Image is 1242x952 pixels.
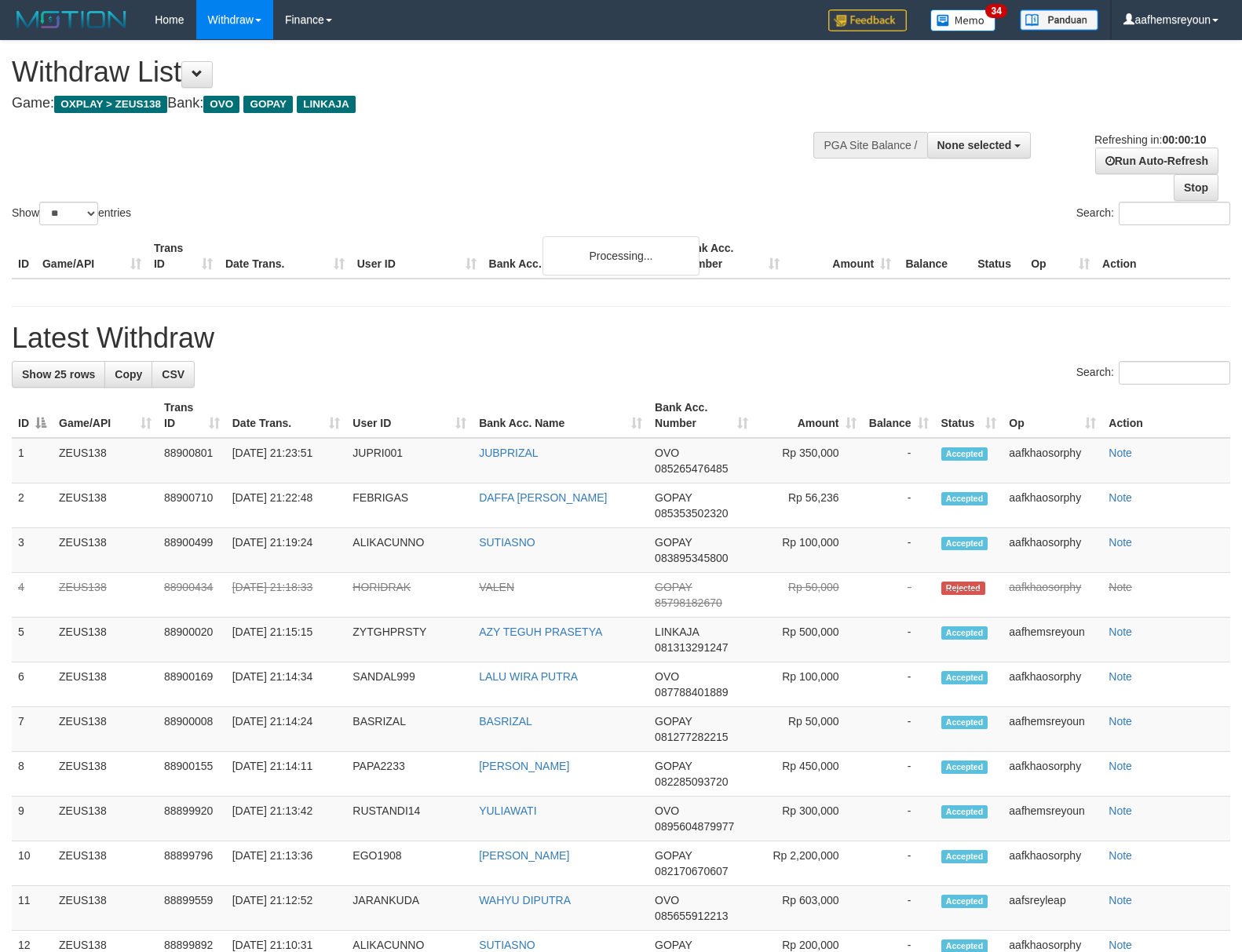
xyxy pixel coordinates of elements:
span: GOPAY [655,760,692,772]
td: EGO1908 [346,841,473,886]
td: aafkhaosorphy [1003,528,1102,573]
a: YULIAWATI [479,804,536,817]
span: Accepted [941,850,988,863]
td: - [863,886,935,931]
td: HORIDRAK [346,573,473,618]
a: Note [1109,447,1132,459]
span: Copy 081277282215 to clipboard [655,731,728,743]
span: Copy 0895604879977 to clipboard [655,820,734,833]
span: Accepted [941,895,988,908]
span: OVO [655,670,679,683]
td: aafkhaosorphy [1003,752,1102,797]
input: Search: [1119,202,1230,225]
td: 88900710 [158,483,226,528]
td: ZEUS138 [53,752,158,797]
td: Rp 500,000 [754,618,862,662]
th: Trans ID [148,234,219,279]
a: Note [1109,939,1132,951]
td: [DATE] 21:13:36 [226,841,347,886]
td: 88900155 [158,752,226,797]
td: 88899796 [158,841,226,886]
td: aafkhaosorphy [1003,438,1102,483]
td: [DATE] 21:23:51 [226,438,347,483]
button: None selected [927,132,1032,159]
td: [DATE] 21:14:34 [226,662,347,707]
th: Game/API [36,234,148,279]
a: SUTIASNO [479,536,535,549]
td: 3 [12,528,53,573]
td: FEBRIGAS [346,483,473,528]
td: Rp 50,000 [754,707,862,752]
td: 4 [12,573,53,618]
img: Feedback.jpg [828,9,907,31]
th: ID [12,234,36,279]
td: Rp 300,000 [754,797,862,841]
a: LALU WIRA PUTRA [479,670,578,683]
span: Copy 85798182670 to clipboard [655,596,722,609]
td: Rp 450,000 [754,752,862,797]
td: SANDAL999 [346,662,473,707]
td: [DATE] 21:12:52 [226,886,347,931]
td: aafhemsreyoun [1003,618,1102,662]
th: Date Trans.: activate to sort column ascending [226,393,347,438]
span: Copy 085265476485 to clipboard [655,462,728,475]
a: DAFFA [PERSON_NAME] [479,491,607,504]
td: - [863,752,935,797]
td: Rp 603,000 [754,886,862,931]
span: GOPAY [655,939,692,951]
td: 1 [12,438,53,483]
th: Amount [786,234,897,279]
td: Rp 50,000 [754,573,862,618]
span: LINKAJA [297,96,356,113]
a: CSV [152,361,195,388]
div: PGA Site Balance / [813,132,926,159]
th: Balance: activate to sort column ascending [863,393,935,438]
td: 88899920 [158,797,226,841]
th: Date Trans. [219,234,351,279]
td: 6 [12,662,53,707]
td: JUPRI001 [346,438,473,483]
td: [DATE] 21:15:15 [226,618,347,662]
td: 88900020 [158,618,226,662]
a: SUTIASNO [479,939,535,951]
th: Bank Acc. Number: activate to sort column ascending [648,393,754,438]
span: Copy 082170670607 to clipboard [655,865,728,877]
span: Copy 085655912213 to clipboard [655,910,728,922]
td: 7 [12,707,53,752]
td: [DATE] 21:19:24 [226,528,347,573]
th: Status [971,234,1025,279]
span: CSV [162,368,184,381]
h4: Game: Bank: [12,96,813,111]
td: [DATE] 21:14:24 [226,707,347,752]
th: Amount: activate to sort column ascending [754,393,862,438]
a: JUBPRIZAL [479,447,538,459]
span: Accepted [941,716,988,729]
td: - [863,707,935,752]
label: Search: [1076,202,1230,225]
span: OVO [655,894,679,906]
span: OVO [203,96,239,113]
span: Rejected [941,582,985,595]
h1: Withdraw List [12,57,813,88]
th: Action [1096,234,1230,279]
a: [PERSON_NAME] [479,849,569,862]
th: Op [1025,234,1096,279]
a: [PERSON_NAME] [479,760,569,772]
th: User ID [351,234,483,279]
td: ZEUS138 [53,886,158,931]
td: - [863,438,935,483]
th: Trans ID: activate to sort column ascending [158,393,226,438]
td: - [863,528,935,573]
span: Copy 083895345800 to clipboard [655,552,728,564]
td: 88900008 [158,707,226,752]
span: GOPAY [655,491,692,504]
a: Copy [104,361,152,388]
td: 9 [12,797,53,841]
span: GOPAY [655,536,692,549]
span: LINKAJA [655,626,699,638]
a: VALEN [479,581,514,593]
td: 10 [12,841,53,886]
td: ZEUS138 [53,483,158,528]
a: Note [1109,581,1132,593]
select: Showentries [39,202,98,225]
